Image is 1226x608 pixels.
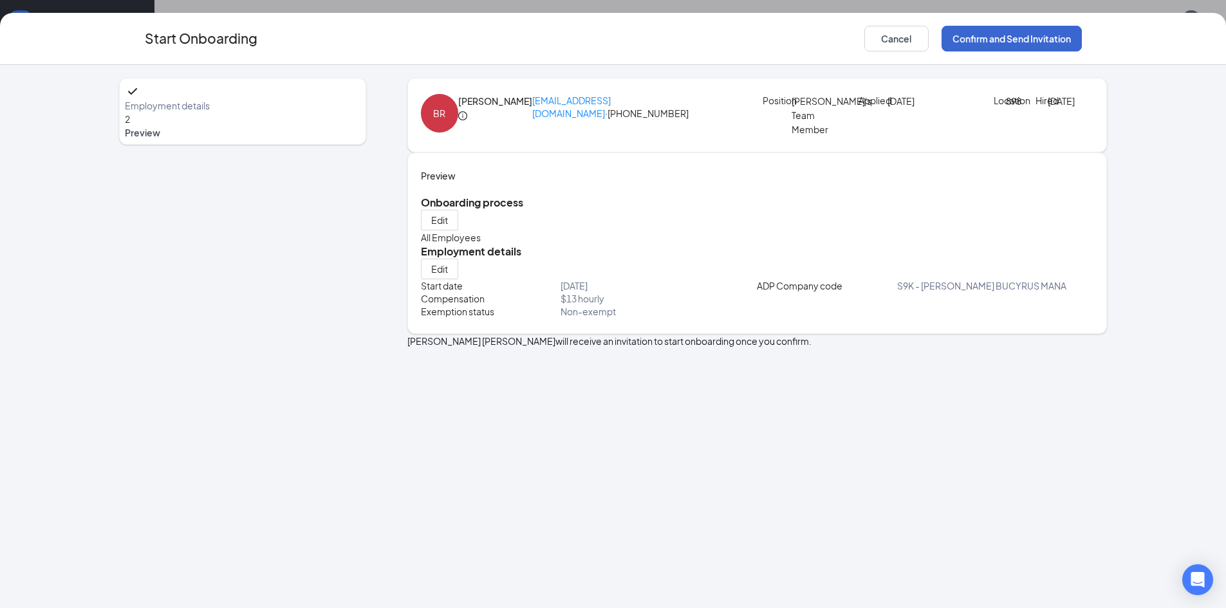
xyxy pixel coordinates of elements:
[532,94,762,124] p: · [PHONE_NUMBER]
[887,94,945,108] p: [DATE]
[757,279,897,292] p: ADP Company code
[1006,94,1031,108] p: 898
[421,196,1094,210] h5: Onboarding process
[421,305,561,318] p: Exemption status
[407,334,1108,348] p: [PERSON_NAME] [PERSON_NAME] will receive an invitation to start onboarding once you confirm.
[421,169,1094,183] h4: Preview
[431,214,448,226] span: Edit
[145,28,257,49] h3: Start Onboarding
[125,84,140,99] svg: Checkmark
[421,244,1094,259] h5: Employment details
[532,95,611,119] a: [EMAIL_ADDRESS][DOMAIN_NAME]
[458,94,532,108] h4: [PERSON_NAME]
[1036,94,1048,107] p: Hired
[421,259,458,279] button: Edit
[125,113,130,125] span: 2
[125,99,360,112] span: Employment details
[431,263,448,275] span: Edit
[1048,94,1073,108] p: [DATE]
[421,279,561,292] p: Start date
[125,126,360,139] span: Preview
[561,305,757,318] p: Non-exempt
[897,279,1093,292] p: S9K - [PERSON_NAME] BUCYRUS MANA
[864,26,929,51] button: Cancel
[458,111,467,120] span: info-circle
[942,26,1082,51] button: Confirm and Send Invitation
[561,279,757,292] p: [DATE]
[1182,564,1213,595] div: Open Intercom Messenger
[421,232,481,243] span: All Employees
[561,292,757,305] p: $ 13 hourly
[859,94,887,107] p: Applied
[421,210,458,230] button: Edit
[433,106,445,120] div: BR
[421,292,561,305] p: Compensation
[763,94,792,107] p: Position
[994,94,1006,107] p: Location
[792,94,850,136] p: [PERSON_NAME]'s Team Member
